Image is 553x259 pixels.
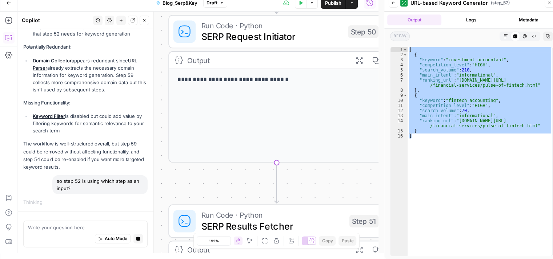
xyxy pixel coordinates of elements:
strong: Missing Functionality: [23,100,70,106]
span: Toggle code folding, rows 9 through 15 [403,93,407,98]
button: Paste [338,236,356,246]
span: 192% [209,238,219,244]
div: 13 [390,113,408,118]
div: 9 [390,93,408,98]
div: 2 [390,52,408,57]
button: Copy [319,236,336,246]
span: SERP Results Fetcher [201,219,344,233]
div: 16 [390,133,408,139]
div: 12 [390,108,408,113]
div: 8 [390,88,408,93]
span: SERP Request Initiator [201,29,342,43]
button: Logs [444,15,498,25]
div: 1 [390,47,408,52]
div: ... [43,198,47,206]
div: Step 50 [348,25,379,38]
div: Thinking [23,198,148,206]
span: Paste [341,238,353,244]
li: appears redundant since already extracts the necessary domain information for keyword generation.... [31,57,148,93]
div: Output [187,55,346,66]
div: Step 51 [349,215,379,227]
div: Copilot [22,17,91,24]
span: Toggle code folding, rows 2 through 8 [403,52,407,57]
div: 3 [390,57,408,62]
button: Output [387,15,441,25]
span: Auto Mode [105,235,127,242]
g: Edge from step_50 to step_51 [275,163,279,203]
div: 5 [390,67,408,73]
div: 11 [390,103,408,108]
button: Auto Mode [95,234,131,243]
span: array [390,32,410,41]
p: The workflow is well-structured overall, but step 59 could be removed without affecting functiona... [23,140,148,171]
div: Output [187,244,346,255]
strong: Potentially Redundant: [23,44,71,50]
span: Run Code · Python [201,209,344,221]
span: Copy [322,238,333,244]
div: 15 [390,128,408,133]
li: Step 53 is crucial as it provides the domain data that step 52 needs for keyword generation [31,23,148,37]
div: 14 [390,118,408,128]
div: 6 [390,73,408,78]
span: Run Code · Python [201,20,342,31]
a: Keyword Filter [33,113,65,119]
li: is disabled but could add value by filtering keywords for semantic relevance to your search term [31,112,148,134]
div: 4 [390,62,408,67]
a: Domain Collector [33,58,72,63]
a: URL Parser [33,58,137,71]
div: 7 [390,78,408,88]
div: 10 [390,98,408,103]
div: so step 52 is using which step as an input? [52,175,148,194]
span: Toggle code folding, rows 1 through 16 [403,47,407,52]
